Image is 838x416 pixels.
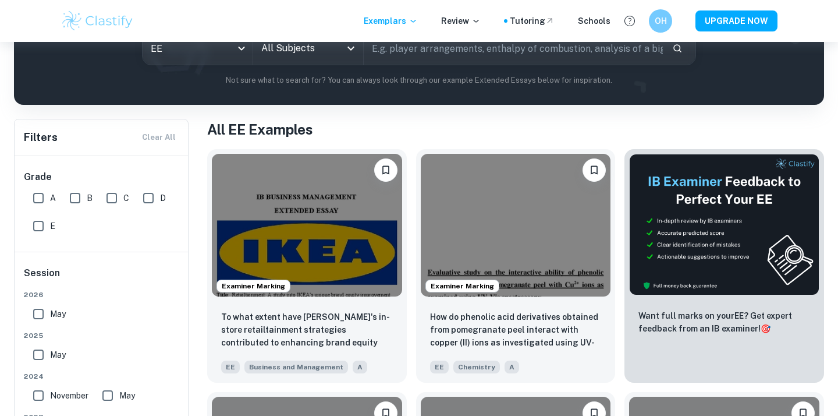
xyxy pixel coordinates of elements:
[24,266,180,290] h6: Session
[24,371,180,382] span: 2024
[629,154,819,295] img: Thumbnail
[50,389,88,402] span: November
[24,290,180,300] span: 2026
[416,149,616,383] a: Examiner MarkingBookmarkHow do phenolic acid derivatives obtained from pomegranate peel interact ...
[695,10,777,31] button: UPGRADE NOW
[207,149,407,383] a: Examiner MarkingBookmarkTo what extent have IKEA's in-store retailtainment strategies contributed...
[430,311,602,350] p: How do phenolic acid derivatives obtained from pomegranate peel interact with copper (II) ions as...
[50,220,55,232] span: E
[430,361,449,373] span: EE
[578,15,610,27] a: Schools
[23,75,815,86] p: Not sure what to search for? You can always look through our example Extended Essays below for in...
[620,11,640,31] button: Help and Feedback
[24,330,180,341] span: 2025
[505,361,519,373] span: A
[24,129,58,146] h6: Filters
[123,192,129,205] span: C
[453,361,500,373] span: Chemistry
[638,309,810,335] p: Want full marks on your EE ? Get expert feedback from an IB examiner!
[244,361,348,373] span: Business and Management
[343,40,359,57] button: Open
[24,170,180,184] h6: Grade
[217,281,290,291] span: Examiner Marking
[667,38,687,58] button: Search
[221,311,393,350] p: To what extent have IKEA's in-store retailtainment strategies contributed to enhancing brand equi...
[441,15,481,27] p: Review
[364,32,663,65] input: E.g. player arrangements, enthalpy of combustion, analysis of a big city...
[61,9,134,33] img: Clastify logo
[649,9,672,33] button: OH
[654,15,667,27] h6: OH
[50,192,56,205] span: A
[221,361,240,373] span: EE
[207,119,824,140] h1: All EE Examples
[119,389,135,402] span: May
[364,15,418,27] p: Exemplars
[160,192,166,205] span: D
[426,281,499,291] span: Examiner Marking
[510,15,555,27] a: Tutoring
[50,348,66,361] span: May
[50,308,66,320] span: May
[143,32,253,65] div: EE
[624,149,824,383] a: ThumbnailWant full marks on yourEE? Get expert feedback from an IB examiner!
[353,361,367,373] span: A
[212,154,402,297] img: Business and Management EE example thumbnail: To what extent have IKEA's in-store reta
[421,154,611,297] img: Chemistry EE example thumbnail: How do phenolic acid derivatives obtaine
[761,324,770,333] span: 🎯
[583,158,606,182] button: Bookmark
[374,158,397,182] button: Bookmark
[87,192,93,205] span: B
